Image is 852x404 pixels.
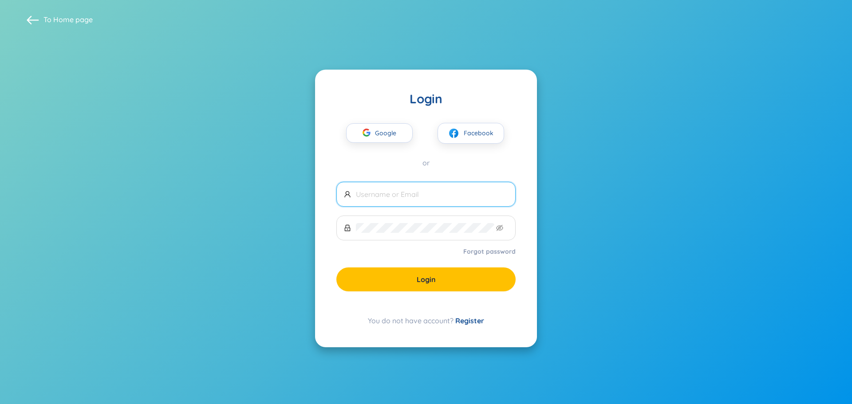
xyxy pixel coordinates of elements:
[375,124,401,142] span: Google
[53,15,93,24] a: Home page
[43,15,93,24] span: To
[464,128,493,138] span: Facebook
[336,267,516,291] button: Login
[455,316,484,325] a: Register
[463,247,516,256] a: Forgot password
[448,128,459,139] img: facebook
[496,224,503,231] span: eye-invisible
[336,158,516,168] div: or
[438,123,504,144] button: facebookFacebook
[344,191,351,198] span: user
[346,123,413,143] button: Google
[336,91,516,107] div: Login
[344,224,351,231] span: lock
[417,275,436,284] span: Login
[336,315,516,326] div: You do not have account?
[356,189,508,199] input: Username or Email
